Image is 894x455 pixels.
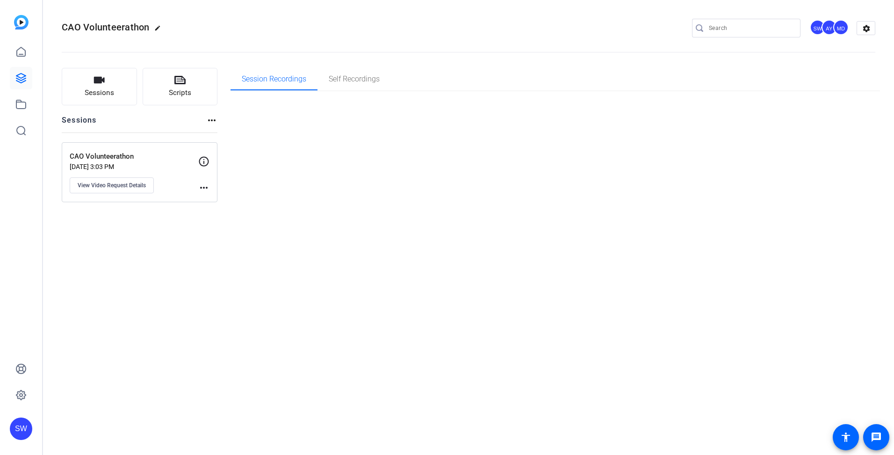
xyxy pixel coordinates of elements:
[198,182,209,193] mat-icon: more_horiz
[840,432,851,443] mat-icon: accessibility
[143,68,218,105] button: Scripts
[70,163,198,170] p: [DATE] 3:03 PM
[810,20,826,36] ngx-avatar: Steve Winiecki
[709,22,793,34] input: Search
[242,75,306,83] span: Session Recordings
[62,115,97,132] h2: Sessions
[833,20,849,35] div: MD
[154,25,166,36] mat-icon: edit
[62,68,137,105] button: Sessions
[70,151,198,162] p: CAO Volunteerathon
[78,182,146,189] span: View Video Request Details
[810,20,825,35] div: SW
[10,418,32,440] div: SW
[871,432,882,443] mat-icon: message
[329,75,380,83] span: Self Recordings
[857,22,876,36] mat-icon: settings
[822,20,838,36] ngx-avatar: Andrew Yelenosky
[833,20,850,36] ngx-avatar: Mark Dolnick
[62,22,150,33] span: CAO Volunteerathon
[70,177,154,193] button: View Video Request Details
[14,15,29,29] img: blue-gradient.svg
[169,88,191,98] span: Scripts
[822,20,837,35] div: AY
[206,115,217,126] mat-icon: more_horiz
[85,88,114,98] span: Sessions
